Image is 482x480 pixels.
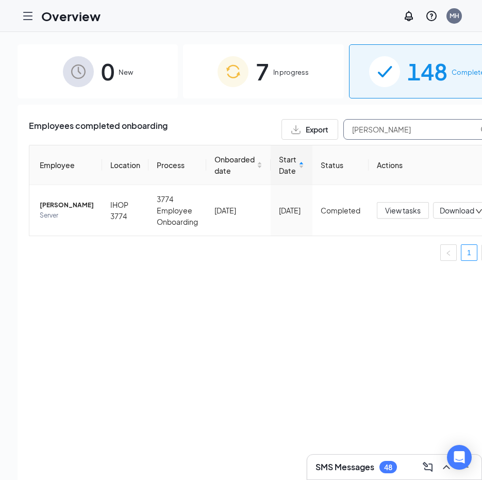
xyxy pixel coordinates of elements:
[102,185,148,236] td: IHOP 3774
[440,244,457,261] li: Previous Page
[447,445,472,470] div: Open Intercom Messenger
[29,119,168,140] span: Employees completed onboarding
[101,54,114,89] span: 0
[384,463,392,472] div: 48
[102,145,148,185] th: Location
[29,145,102,185] th: Employee
[315,461,374,473] h3: SMS Messages
[206,145,271,185] th: Onboarded date
[22,10,34,22] svg: Hamburger
[256,54,269,89] span: 7
[214,154,255,176] span: Onboarded date
[281,119,338,140] button: Export
[279,154,296,176] span: Start Date
[321,205,360,216] div: Completed
[440,461,453,473] svg: ChevronUp
[420,459,436,475] button: ComposeMessage
[119,67,133,77] span: New
[403,10,415,22] svg: Notifications
[440,205,474,216] span: Download
[445,250,452,256] span: left
[440,244,457,261] button: left
[312,145,369,185] th: Status
[214,205,262,216] div: [DATE]
[40,200,94,210] span: [PERSON_NAME]
[450,11,459,20] div: MH
[425,10,438,22] svg: QuestionInfo
[148,185,206,236] td: 3774 Employee Onboarding
[148,145,206,185] th: Process
[306,126,328,133] span: Export
[385,205,421,216] span: View tasks
[273,67,309,77] span: In progress
[438,459,455,475] button: ChevronUp
[461,244,477,261] li: 1
[279,205,304,216] div: [DATE]
[407,54,447,89] span: 148
[461,245,477,260] a: 1
[41,7,101,25] h1: Overview
[377,202,429,219] button: View tasks
[422,461,434,473] svg: ComposeMessage
[40,210,94,221] span: Server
